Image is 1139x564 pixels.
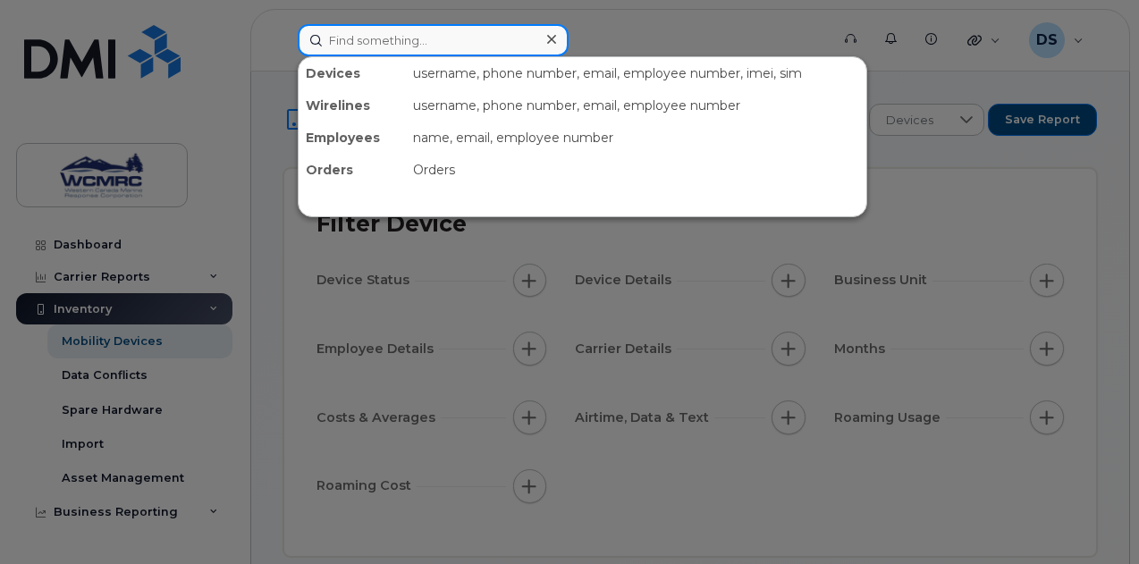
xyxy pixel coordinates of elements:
[299,122,406,154] div: Employees
[406,89,866,122] div: username, phone number, email, employee number
[406,122,866,154] div: name, email, employee number
[406,57,866,89] div: username, phone number, email, employee number, imei, sim
[299,154,406,186] div: Orders
[406,154,866,186] div: Orders
[299,57,406,89] div: Devices
[299,89,406,122] div: Wirelines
